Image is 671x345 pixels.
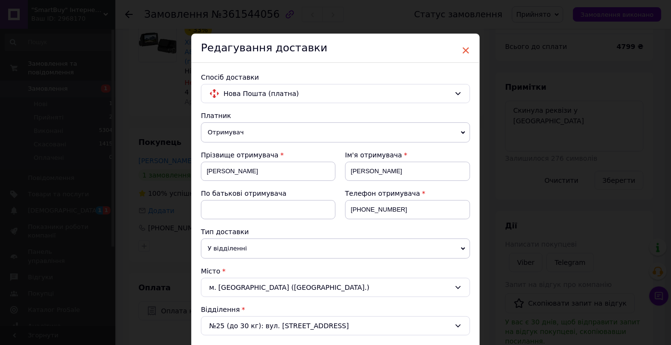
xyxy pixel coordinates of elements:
[201,316,470,335] div: №25 (до 30 кг): вул. [STREET_ADDRESS]
[461,42,470,59] span: ×
[191,34,480,63] div: Редагування доставки
[201,266,470,276] div: Місто
[201,151,279,159] span: Прізвище отримувача
[201,278,470,297] div: м. [GEOGRAPHIC_DATA] ([GEOGRAPHIC_DATA].)
[201,112,231,119] span: Платник
[201,190,286,197] span: По батькові отримувача
[345,200,470,219] input: +380
[345,190,420,197] span: Телефон отримувача
[201,305,470,314] div: Відділення
[224,88,450,99] span: Нова Пошта (платна)
[201,122,470,143] span: Отримувач
[345,151,402,159] span: Ім'я отримувача
[201,72,470,82] div: Спосіб доставки
[201,238,470,259] span: У відділенні
[201,228,249,236] span: Тип доставки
